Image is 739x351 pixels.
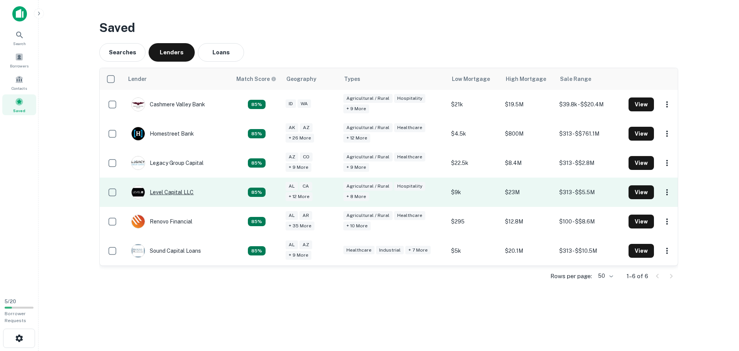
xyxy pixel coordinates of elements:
img: picture [132,127,145,140]
iframe: Chat Widget [701,289,739,326]
div: Cashmere Valley Bank [131,97,205,111]
td: $39.8k - $$20.4M [555,90,625,119]
td: $20.1M [501,236,555,265]
td: $8.4M [501,148,555,178]
div: AK [286,123,298,132]
div: Legacy Group Capital [131,156,204,170]
button: Loans [198,43,244,62]
button: Searches [99,43,145,62]
div: AL [286,182,298,191]
div: Types [344,74,360,84]
p: Rows per page: [550,272,592,281]
td: $800M [501,119,555,148]
div: Healthcare [394,123,425,132]
div: Hospitality [394,94,425,103]
div: Capitalize uses an advanced AI algorithm to match your search with the best lender. The match sco... [248,246,266,255]
div: + 12 more [286,192,313,201]
th: Types [339,68,447,90]
div: Capitalize uses an advanced AI algorithm to match your search with the best lender. The match sco... [248,217,266,226]
td: $12.8M [501,207,555,236]
img: picture [132,98,145,111]
div: AZ [286,153,298,161]
button: View [629,244,654,258]
button: View [629,215,654,228]
div: + 9 more [286,163,311,172]
div: + 12 more [343,134,370,143]
th: Capitalize uses an advanced AI algorithm to match your search with the best lender. The match sco... [232,68,282,90]
div: Capitalize uses an advanced AI algorithm to match your search with the best lender. The match sco... [248,158,266,168]
th: High Mortgage [501,68,555,90]
div: AZ [300,123,313,132]
div: Sound Capital Loans [131,244,201,258]
div: Hospitality [394,182,425,191]
div: + 7 more [405,246,431,255]
div: Renovo Financial [131,215,192,228]
div: + 8 more [343,192,369,201]
div: Healthcare [343,246,375,255]
div: AL [286,240,298,249]
div: + 26 more [286,134,314,143]
h3: Saved [99,18,678,37]
div: 50 [595,270,614,282]
img: picture [132,156,145,170]
div: CA [299,182,312,191]
td: $295 [447,207,501,236]
div: Geography [286,74,316,84]
span: Borrower Requests [5,311,26,323]
div: Agricultural / Rural [343,182,393,191]
td: $4.5k [447,119,501,148]
td: $313 - $$10.5M [555,236,625,265]
div: Agricultural / Rural [343,94,393,103]
td: $21k [447,90,501,119]
img: picture [132,244,145,257]
h6: Match Score [236,75,275,83]
div: + 9 more [343,163,369,172]
span: Saved [13,107,25,114]
th: Geography [282,68,339,90]
a: Borrowers [2,50,36,71]
div: Sale Range [560,74,591,84]
div: Contacts [2,72,36,93]
td: $23M [501,178,555,207]
div: Level Capital LLC [131,185,194,199]
td: $5k [447,236,501,265]
div: + 9 more [343,104,369,113]
img: capitalize-icon.png [12,6,27,22]
span: Search [13,40,26,47]
div: ID [286,99,296,108]
button: View [629,127,654,141]
div: Capitalize uses an advanced AI algorithm to match your search with the best lender. The match sco... [248,129,266,138]
td: $100 - $$8.6M [555,207,625,236]
div: WA [298,99,311,108]
div: High Mortgage [506,74,546,84]
div: Capitalize uses an advanced AI algorithm to match your search with the best lender. The match sco... [236,75,276,83]
a: Saved [2,94,36,115]
div: AZ [299,240,312,249]
div: Industrial [376,246,404,255]
div: Capitalize uses an advanced AI algorithm to match your search with the best lender. The match sco... [248,100,266,109]
div: Agricultural / Rural [343,211,393,220]
div: + 10 more [343,222,371,230]
img: picture [132,215,145,228]
td: $313 - $$5.5M [555,178,625,207]
td: $313 - $$761.1M [555,119,625,148]
div: Agricultural / Rural [343,153,393,161]
a: Search [2,27,36,48]
div: Lender [128,74,147,84]
div: Healthcare [394,211,425,220]
td: $9k [447,178,501,207]
td: $313 - $$2.8M [555,148,625,178]
td: $22.5k [447,148,501,178]
img: picture [132,186,145,199]
p: 1–6 of 6 [627,272,648,281]
div: Homestreet Bank [131,127,194,141]
th: Low Mortgage [447,68,501,90]
div: Healthcare [394,153,425,161]
span: Contacts [12,85,27,91]
div: AL [286,211,298,220]
div: CO [300,153,313,161]
button: View [629,97,654,111]
button: View [629,156,654,170]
